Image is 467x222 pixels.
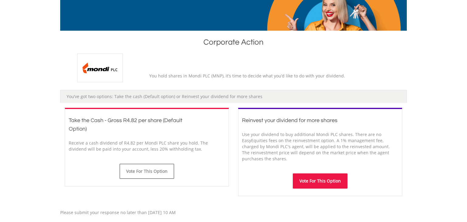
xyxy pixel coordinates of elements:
[149,73,345,79] span: You hold shares in Mondi PLC (MNP), it’s time to decide what you’d like to do with your dividend.
[77,53,123,82] img: EQU.ZA.MNP.png
[67,94,262,99] span: You’ve got two options: Take the cash (Default option) or Reinvest your dividend for more shares
[60,37,407,50] h1: Corporate Action
[119,164,174,179] button: Vote For This Option
[242,131,390,162] span: Use your dividend to buy additional Mondi PLC shares. There are no EasyEquities fees on the reinv...
[293,173,348,189] button: Vote For This Option
[69,118,182,132] span: Take the Cash - Gross R4.82 per share (Default Option)
[242,118,337,123] span: Reinvest your dividend for more shares
[69,140,208,152] span: Receive a cash dividend of R4.82 per Mondi PLC share you hold. The dividend will be paid into you...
